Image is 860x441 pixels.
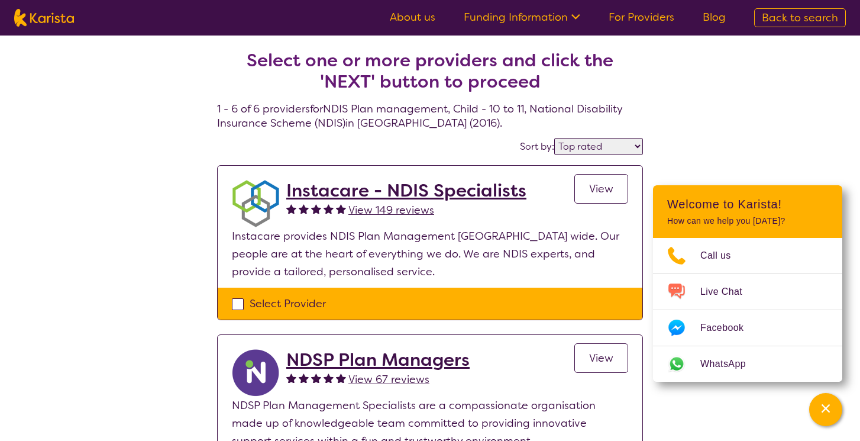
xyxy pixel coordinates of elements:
[667,216,828,226] p: How can we help you [DATE]?
[589,182,613,196] span: View
[14,9,74,27] img: Karista logo
[336,373,346,383] img: fullstar
[609,10,674,24] a: For Providers
[464,10,580,24] a: Funding Information
[286,349,470,371] a: NDSP Plan Managers
[809,393,842,426] button: Channel Menu
[574,343,628,373] a: View
[232,180,279,227] img: obkhna0zu27zdd4ubuus.png
[653,185,842,382] div: Channel Menu
[324,204,334,214] img: fullstar
[520,140,554,153] label: Sort by:
[336,204,346,214] img: fullstar
[700,283,756,301] span: Live Chat
[700,319,758,337] span: Facebook
[217,21,643,130] h4: 1 - 6 of 6 providers for NDIS Plan management , Child - 10 to 11 , National Disability Insurance ...
[231,50,629,92] h2: Select one or more providers and click the 'NEXT' button to proceed
[232,227,628,281] p: Instacare provides NDIS Plan Management [GEOGRAPHIC_DATA] wide. Our people are at the heart of ev...
[311,204,321,214] img: fullstar
[390,10,435,24] a: About us
[667,197,828,211] h2: Welcome to Karista!
[653,238,842,382] ul: Choose channel
[348,372,429,387] span: View 67 reviews
[286,204,296,214] img: fullstar
[299,373,309,383] img: fullstar
[574,174,628,204] a: View
[299,204,309,214] img: fullstar
[703,10,726,24] a: Blog
[232,349,279,397] img: ryxpuxvt8mh1enfatjpo.png
[589,351,613,365] span: View
[348,371,429,388] a: View 67 reviews
[286,373,296,383] img: fullstar
[700,247,745,265] span: Call us
[348,203,434,217] span: View 149 reviews
[700,355,760,373] span: WhatsApp
[754,8,846,27] a: Back to search
[311,373,321,383] img: fullstar
[653,346,842,382] a: Web link opens in a new tab.
[762,11,838,25] span: Back to search
[348,201,434,219] a: View 149 reviews
[324,373,334,383] img: fullstar
[286,180,526,201] a: Instacare - NDIS Specialists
